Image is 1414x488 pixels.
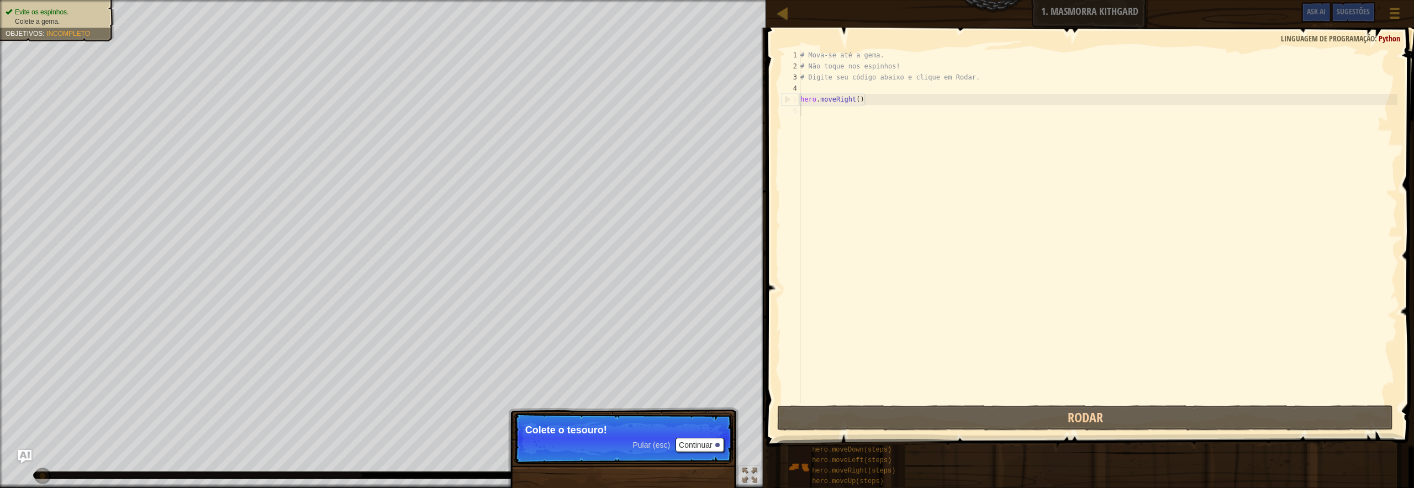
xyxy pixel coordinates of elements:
button: Ask AI [1301,2,1331,23]
div: 5 [782,94,800,105]
span: hero.moveUp(steps) [812,478,884,485]
span: Linguagem de programação [1281,33,1375,44]
div: 2 [782,61,800,72]
span: : [1375,33,1379,44]
span: Incompleto [46,30,90,38]
span: Python [1379,33,1400,44]
button: Ask AI [18,450,31,463]
button: Mostrar menu do jogo [1381,2,1408,28]
span: hero.moveDown(steps) [812,446,891,454]
p: Colete o tesouro! [525,425,721,436]
span: hero.moveLeft(steps) [812,457,891,464]
span: Evite os espinhos. [15,8,68,16]
span: Ask AI [1307,6,1326,17]
span: : [43,30,46,38]
div: 1 [782,50,800,61]
span: Sugestões [1337,6,1370,17]
span: Colete a gema. [15,18,60,25]
li: Colete a gema. [6,17,106,26]
div: 6 [782,105,800,116]
span: hero.moveRight(steps) [812,467,895,475]
button: Rodar [777,405,1393,431]
img: portrait.png [788,457,809,478]
button: Continuar [676,438,724,452]
div: 3 [782,72,800,83]
li: Evite os espinhos. [6,8,106,17]
span: Objetivos [6,30,43,38]
div: 4 [782,83,800,94]
span: Pular (esc) [632,441,670,449]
